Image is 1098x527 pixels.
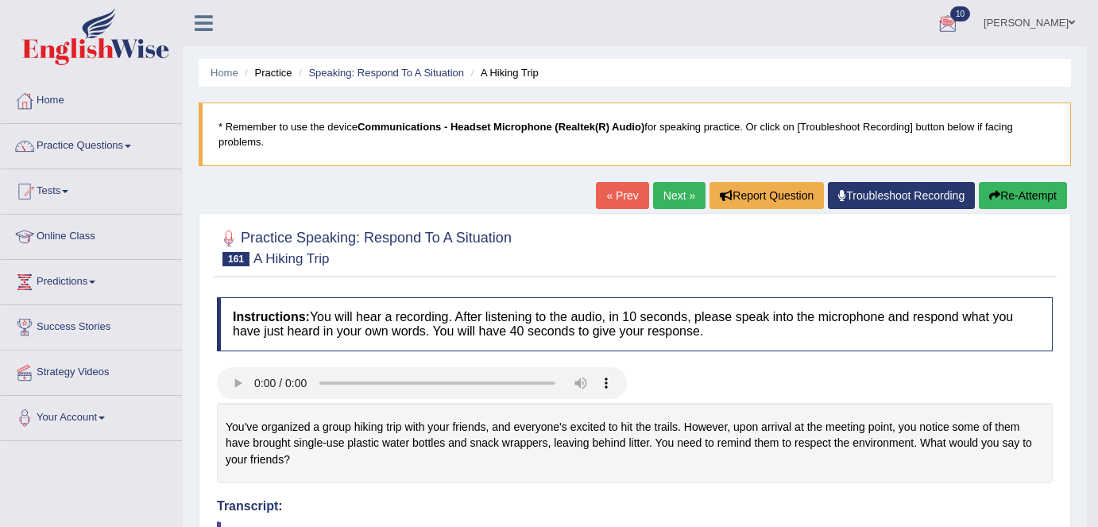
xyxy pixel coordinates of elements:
[253,251,329,266] small: A Hiking Trip
[1,396,182,436] a: Your Account
[308,67,464,79] a: Speaking: Respond To A Situation
[596,182,648,209] a: « Prev
[709,182,824,209] button: Report Question
[1,169,182,209] a: Tests
[1,215,182,254] a: Online Class
[828,182,975,209] a: Troubleshoot Recording
[211,67,238,79] a: Home
[1,79,182,118] a: Home
[979,182,1067,209] button: Re-Attempt
[217,227,512,266] h2: Practice Speaking: Respond To A Situation
[217,297,1053,351] h4: You will hear a recording. After listening to the audio, in 10 seconds, please speak into the mic...
[467,65,539,80] li: A Hiking Trip
[1,124,182,164] a: Practice Questions
[222,252,249,266] span: 161
[1,305,182,345] a: Success Stories
[358,121,644,133] b: Communications - Headset Microphone (Realtek(R) Audio)
[217,403,1053,484] div: You've organized a group hiking trip with your friends, and everyone's excited to hit the trails....
[1,351,182,390] a: Strategy Videos
[233,310,310,324] b: Instructions:
[653,182,706,209] a: Next »
[950,6,970,21] span: 10
[241,65,292,80] li: Practice
[1,260,182,300] a: Predictions
[199,103,1071,166] blockquote: * Remember to use the device for speaking practice. Or click on [Troubleshoot Recording] button b...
